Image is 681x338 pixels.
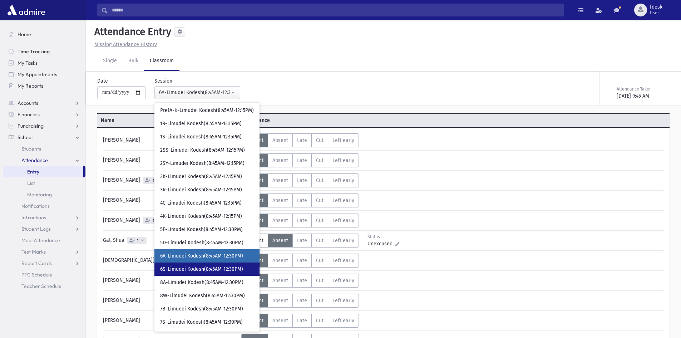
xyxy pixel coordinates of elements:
[316,157,324,163] span: Cut
[3,120,85,132] a: Fundraising
[297,217,307,224] span: Late
[650,10,662,16] span: User
[316,237,324,244] span: Cut
[3,200,85,212] a: Notifications
[3,97,85,109] a: Accounts
[297,197,307,204] span: Late
[241,153,359,167] div: AttTypes
[27,168,39,175] span: Entry
[272,298,288,304] span: Absent
[21,271,52,278] span: PTC Schedule
[108,4,563,16] input: Search
[21,157,48,163] span: Attendance
[18,60,38,66] span: My Tasks
[27,191,52,198] span: Monitoring
[316,197,324,204] span: Cut
[272,177,288,183] span: Absent
[160,226,243,233] span: 5E-Limudei Kodesh(8:45AM-12:30PM)
[154,86,240,99] button: 6A-Limudei Kodesh(8:45AM-12:30PM)
[3,269,85,280] a: PTC Schedule
[94,41,157,48] u: Missing Attendance History
[297,237,307,244] span: Late
[151,218,156,223] span: 1
[316,258,324,264] span: Cut
[3,235,85,246] a: Meal Attendance
[3,57,85,69] a: My Tasks
[160,133,242,141] span: 1S-Limudei Kodesh(8:45AM-12:15PM)
[297,278,307,284] span: Late
[99,294,241,308] div: [PERSON_NAME]
[99,234,241,248] div: Gal, Shua
[241,294,359,308] div: AttTypes
[18,123,44,129] span: Fundraising
[160,305,243,313] span: 7B-Limudei Kodesh(8:45AM-12:30PM)
[332,137,354,143] span: Left early
[92,41,157,48] a: Missing Attendance History
[3,155,85,166] a: Attendance
[21,237,60,244] span: Meal Attendance
[92,26,171,38] h5: Attendance Entry
[3,69,85,80] a: My Appointments
[3,246,85,258] a: Test Marks
[3,177,85,189] a: List
[650,4,662,10] span: fdesk
[241,274,359,288] div: AttTypes
[240,117,383,124] span: Attendance
[160,266,243,273] span: 6S-Limudei Kodesh(8:45AM-12:30PM)
[3,109,85,120] a: Financials
[160,253,243,260] span: 6A-Limudei Kodesh(8:45AM-12:30PM)
[297,298,307,304] span: Late
[159,89,230,96] div: 6A-Limudei Kodesh(8:45AM-12:30PM)
[18,83,43,89] span: My Reports
[332,258,354,264] span: Left early
[160,279,243,286] span: 8A-Limudei Kodesh(8:45AM-12:30PM)
[3,258,85,269] a: Report Cards
[135,238,140,243] span: 1
[18,111,40,118] span: Financials
[18,134,33,141] span: School
[99,254,241,268] div: [DEMOGRAPHIC_DATA][PERSON_NAME]
[272,237,288,244] span: Absent
[241,133,359,147] div: AttTypes
[99,173,241,187] div: [PERSON_NAME]
[316,278,324,284] span: Cut
[160,319,243,326] span: 7S-Limudei Kodesh(8:45AM-12:30PM)
[332,278,354,284] span: Left early
[241,254,359,268] div: AttTypes
[21,146,41,152] span: Students
[272,137,288,143] span: Absent
[332,197,354,204] span: Left early
[332,318,354,324] span: Left early
[617,86,668,92] div: Attendance Taken
[272,197,288,204] span: Absent
[99,194,241,207] div: [PERSON_NAME]
[241,173,359,187] div: AttTypes
[241,214,359,227] div: AttTypes
[160,213,242,220] span: 4K-Limudei Kodesh(8:45AM-12:15PM)
[297,157,307,163] span: Late
[18,100,38,106] span: Accounts
[160,200,242,207] span: 4C-Limudei Kodesh(8:45AM-12:15PM)
[18,48,50,55] span: Time Tracking
[99,214,241,227] div: [PERSON_NAME]
[241,234,359,248] div: AttTypes
[332,157,354,163] span: Left early
[3,189,85,200] a: Monitoring
[99,274,241,288] div: [PERSON_NAME]
[160,107,254,114] span: Pre1A-K-Limudei Kodesh(8:45AM-12:15PM)
[123,51,144,71] a: Bulk
[27,180,35,186] span: List
[3,212,85,223] a: Infractions
[332,298,354,304] span: Left early
[21,283,61,289] span: Teacher Schedule
[272,278,288,284] span: Absent
[160,239,243,246] span: 5D-Limudei Kodesh(8:45AM-12:30PM)
[617,92,668,100] div: [DATE] 9:45 AM
[18,71,57,78] span: My Appointments
[18,31,31,38] span: Home
[97,51,123,71] a: Single
[21,214,46,221] span: Infractions
[332,217,354,224] span: Left early
[297,177,307,183] span: Late
[3,280,85,292] a: Teacher Schedule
